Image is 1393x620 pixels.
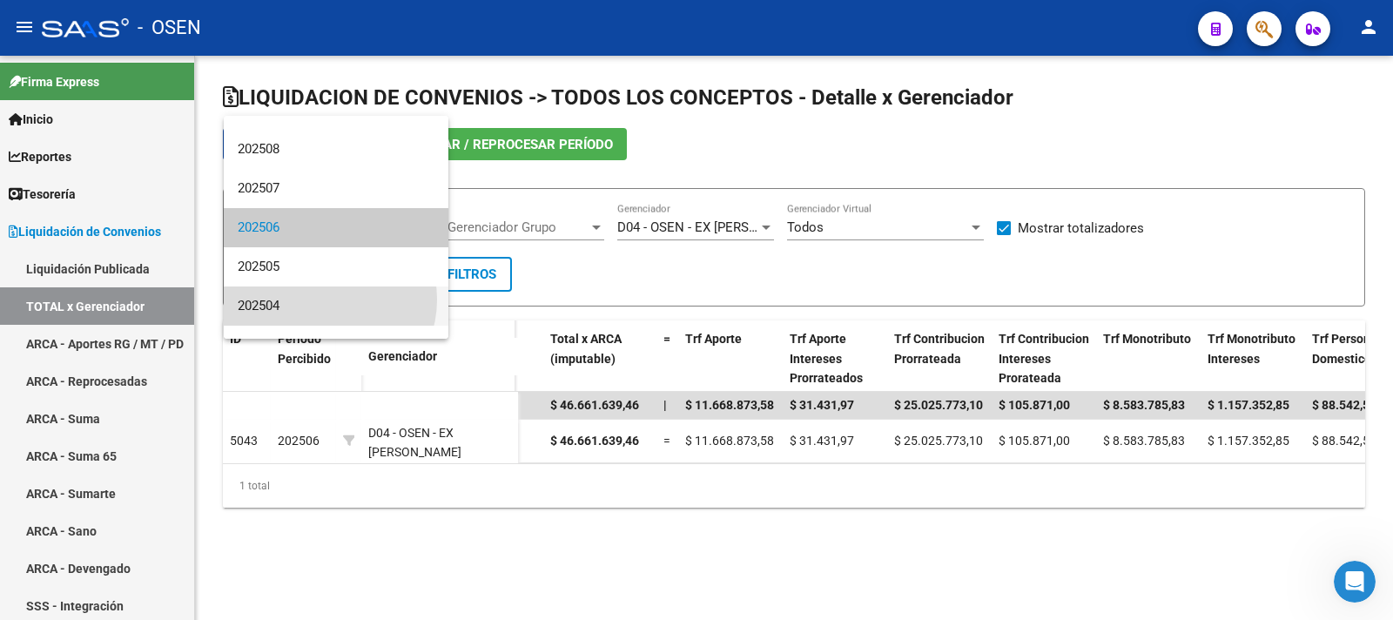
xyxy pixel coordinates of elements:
[238,286,434,326] span: 202504
[238,130,434,169] span: 202508
[238,247,434,286] span: 202505
[238,326,434,365] span: 202503
[238,169,434,208] span: 202507
[1334,561,1376,603] iframe: Intercom live chat
[238,208,434,247] span: 202506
